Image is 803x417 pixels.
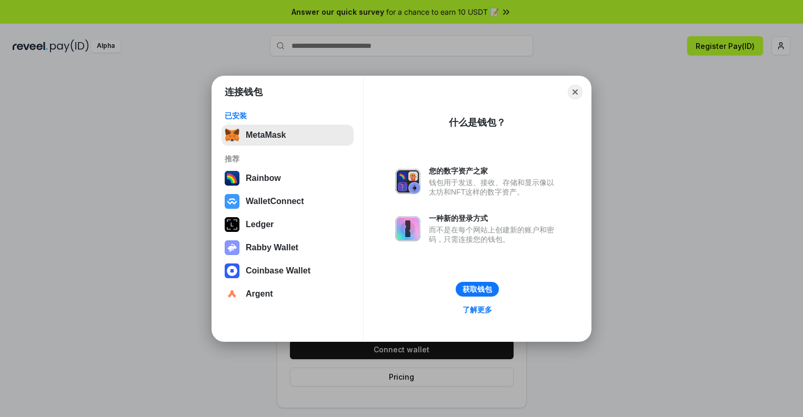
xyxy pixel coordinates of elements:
div: 推荐 [225,154,350,164]
a: 了解更多 [456,303,498,317]
div: 您的数字资产之家 [429,166,559,176]
img: svg+xml,%3Csvg%20width%3D%22120%22%20height%3D%22120%22%20viewBox%3D%220%200%20120%20120%22%20fil... [225,171,239,186]
div: 什么是钱包？ [449,116,506,129]
button: Rabby Wallet [222,237,354,258]
img: svg+xml,%3Csvg%20xmlns%3D%22http%3A%2F%2Fwww.w3.org%2F2000%2Fsvg%22%20fill%3D%22none%22%20viewBox... [395,169,420,194]
img: svg+xml,%3Csvg%20width%3D%2228%22%20height%3D%2228%22%20viewBox%3D%220%200%2028%2028%22%20fill%3D... [225,263,239,278]
div: 钱包用于发送、接收、存储和显示像以太坊和NFT这样的数字资产。 [429,178,559,197]
div: Coinbase Wallet [246,266,310,276]
img: svg+xml,%3Csvg%20xmlns%3D%22http%3A%2F%2Fwww.w3.org%2F2000%2Fsvg%22%20fill%3D%22none%22%20viewBox... [395,216,420,241]
div: Rabby Wallet [246,243,298,252]
img: svg+xml,%3Csvg%20width%3D%2228%22%20height%3D%2228%22%20viewBox%3D%220%200%2028%2028%22%20fill%3D... [225,194,239,209]
button: WalletConnect [222,191,354,212]
div: 了解更多 [463,305,492,314]
div: WalletConnect [246,197,304,206]
div: Rainbow [246,174,281,183]
img: svg+xml,%3Csvg%20xmlns%3D%22http%3A%2F%2Fwww.w3.org%2F2000%2Fsvg%22%20width%3D%2228%22%20height%3... [225,217,239,232]
button: Rainbow [222,168,354,189]
div: MetaMask [246,130,286,140]
img: svg+xml,%3Csvg%20width%3D%2228%22%20height%3D%2228%22%20viewBox%3D%220%200%2028%2028%22%20fill%3D... [225,287,239,301]
div: 已安装 [225,111,350,120]
h1: 连接钱包 [225,86,263,98]
div: Ledger [246,220,274,229]
img: svg+xml,%3Csvg%20fill%3D%22none%22%20height%3D%2233%22%20viewBox%3D%220%200%2035%2033%22%20width%... [225,128,239,143]
button: Close [568,85,583,99]
button: Ledger [222,214,354,235]
div: Argent [246,289,273,299]
button: MetaMask [222,125,354,146]
img: svg+xml,%3Csvg%20xmlns%3D%22http%3A%2F%2Fwww.w3.org%2F2000%2Fsvg%22%20fill%3D%22none%22%20viewBox... [225,240,239,255]
button: Coinbase Wallet [222,260,354,281]
div: 获取钱包 [463,284,492,294]
div: 而不是在每个网站上创建新的账户和密码，只需连接您的钱包。 [429,225,559,244]
button: Argent [222,283,354,304]
div: 一种新的登录方式 [429,213,559,223]
button: 获取钱包 [456,282,499,297]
